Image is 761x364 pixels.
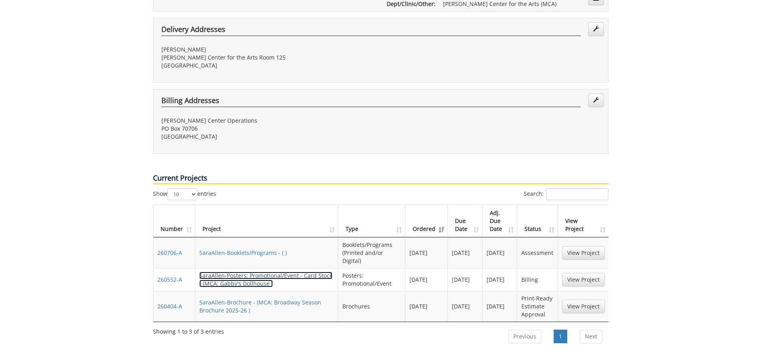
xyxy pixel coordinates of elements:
a: 260404-A [157,302,182,310]
a: View Project [562,300,605,313]
th: Type: activate to sort column ascending [338,205,405,237]
td: Booklets/Programs (Printed and/or Digital) [338,237,405,268]
p: [GEOGRAPHIC_DATA] [161,133,375,141]
td: Posters: Promotional/Event [338,268,405,291]
th: Status: activate to sort column ascending [517,205,558,237]
td: [DATE] [448,268,483,291]
th: Project: activate to sort column ascending [195,205,338,237]
a: SaraAllen-Posters: Promotional/Event - Card Stock - (MCA: Gabby's Dollhouse ) [199,272,332,287]
a: 1 [554,330,567,343]
a: Edit Addresses [588,22,604,36]
p: Current Projects [153,173,608,184]
a: 260706-A [157,249,182,257]
td: [DATE] [405,237,448,268]
a: Previous [508,330,541,343]
td: [DATE] [405,291,448,322]
label: Show entries [153,188,216,200]
td: [DATE] [483,237,517,268]
th: Due Date: activate to sort column ascending [448,205,483,237]
a: SaraAllen-Booklets/Programs - ( ) [199,249,287,257]
td: Brochures [338,291,405,322]
div: Showing 1 to 3 of 3 entries [153,324,224,336]
p: [PERSON_NAME] Center Operations [161,117,375,125]
a: SaraAllen-Brochure - (MCA: Broadway Season Brochure 2025-26 ) [199,298,321,314]
input: Search: [546,188,608,200]
th: Ordered: activate to sort column ascending [405,205,448,237]
a: Edit Addresses [588,93,604,107]
a: Next [580,330,602,343]
a: 260552-A [157,276,182,283]
td: Billing [517,268,558,291]
td: [DATE] [405,268,448,291]
label: Search: [524,188,608,200]
td: Print-Ready Estimate Approval [517,291,558,322]
a: View Project [562,246,605,260]
th: Adj. Due Date: activate to sort column ascending [483,205,517,237]
th: View Project: activate to sort column ascending [558,205,609,237]
p: [PERSON_NAME] [161,46,375,54]
td: [DATE] [483,268,517,291]
h4: Billing Addresses [161,97,581,107]
th: Number: activate to sort column ascending [153,205,195,237]
h4: Delivery Addresses [161,26,581,36]
td: [DATE] [448,291,483,322]
a: View Project [562,273,605,286]
p: [PERSON_NAME] Center for the Arts Room 125 [161,54,375,62]
p: [GEOGRAPHIC_DATA] [161,62,375,70]
td: [DATE] [448,237,483,268]
td: Assessment [517,237,558,268]
td: [DATE] [483,291,517,322]
select: Showentries [167,188,197,200]
p: PO Box 70706 [161,125,375,133]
